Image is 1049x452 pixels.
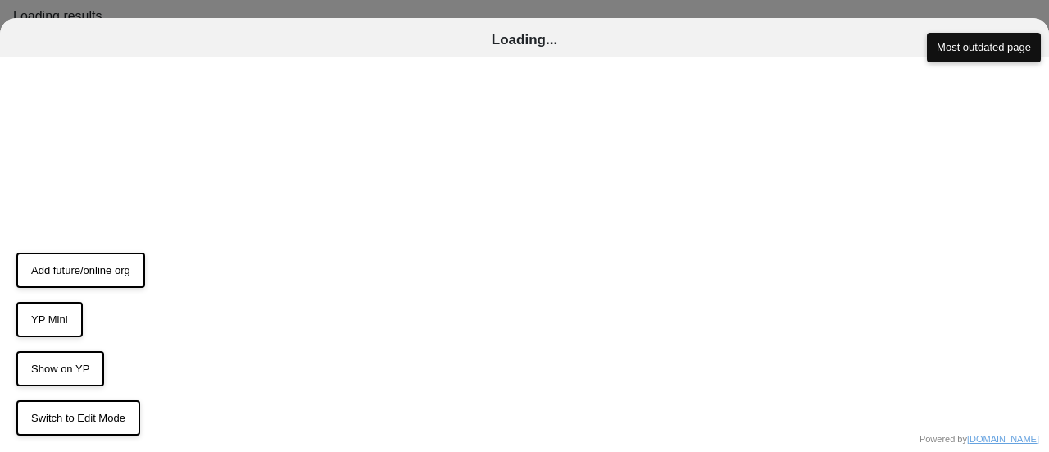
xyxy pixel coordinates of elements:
a: [DOMAIN_NAME] [967,434,1039,444]
div: Powered by [920,432,1039,446]
button: Show on YP [16,351,104,387]
span: Loading... [492,32,557,48]
button: Most outdated page [927,33,1041,62]
button: YP Mini [16,302,83,338]
button: Add future/online org [16,253,145,289]
button: Switch to Edit Mode [16,400,140,436]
